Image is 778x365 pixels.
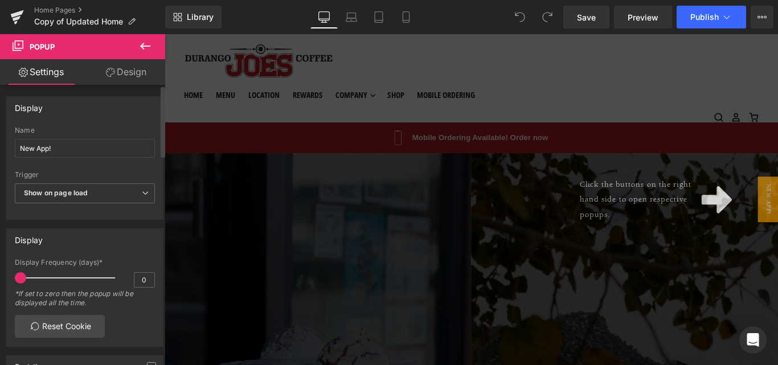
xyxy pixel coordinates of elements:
[577,11,596,23] span: Save
[15,97,43,113] div: Display
[30,42,55,51] span: Popup
[628,11,658,23] span: Preview
[509,6,531,28] button: Undo
[614,6,672,28] a: Preview
[15,289,155,315] div: *If set to zero then the popup will be displayed all the time.​
[187,12,214,22] span: Library
[15,171,155,179] div: Trigger
[365,6,392,28] a: Tablet
[536,6,559,28] button: Redo
[15,229,43,245] div: Display
[34,6,165,15] a: Home Pages
[677,6,746,28] button: Publish
[690,13,719,22] span: Publish
[338,6,365,28] a: Laptop
[15,315,105,338] a: Reset Cookie
[34,17,123,26] span: Copy of Updated Home
[466,163,592,208] span: Click the buttons on the right hand side to open respective popups.
[392,6,420,28] a: Mobile
[15,126,155,134] div: Name
[739,326,767,354] div: Open Intercom Messenger
[310,6,338,28] a: Desktop
[165,6,222,28] a: New Library
[85,59,167,85] a: Design
[751,6,773,28] button: More
[666,160,689,211] span: New App!
[24,188,88,197] b: Show on page load
[15,259,155,266] div: Display Frequency (days)*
